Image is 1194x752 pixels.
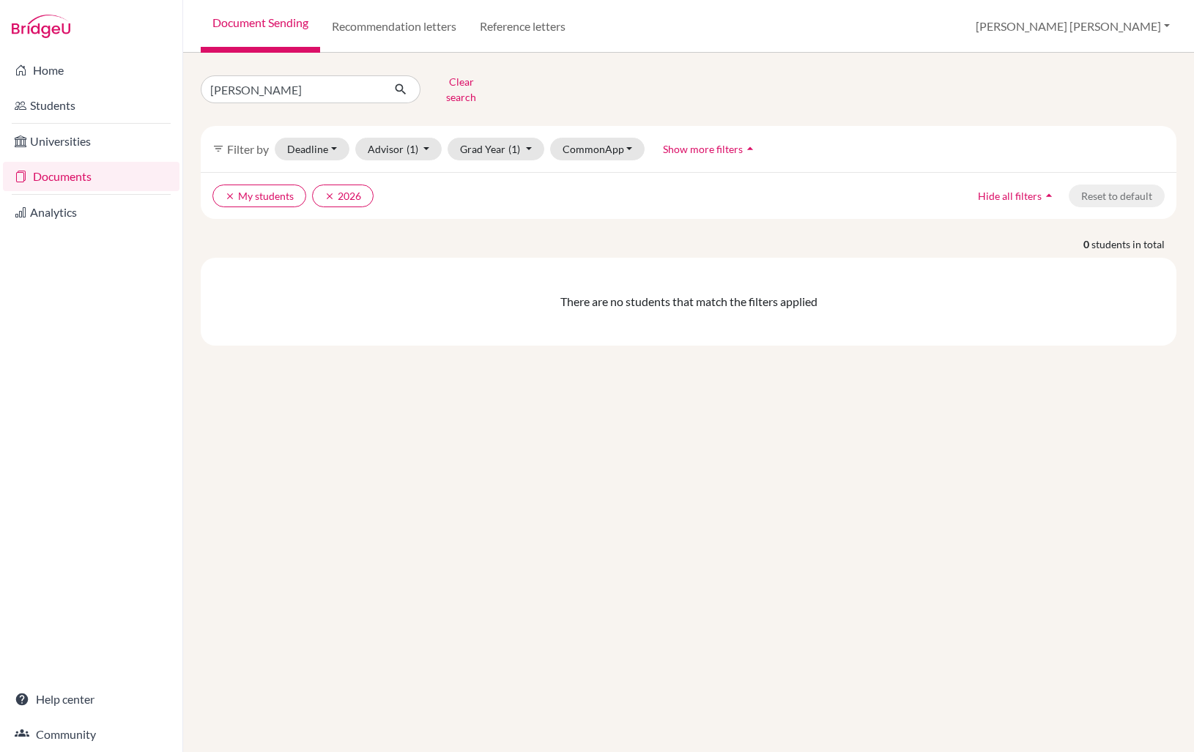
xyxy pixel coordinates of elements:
[965,185,1069,207] button: Hide all filtersarrow_drop_up
[407,143,418,155] span: (1)
[508,143,520,155] span: (1)
[12,15,70,38] img: Bridge-U
[1069,185,1165,207] button: Reset to default
[275,138,349,160] button: Deadline
[355,138,442,160] button: Advisor(1)
[3,198,179,227] a: Analytics
[420,70,502,108] button: Clear search
[448,138,544,160] button: Grad Year(1)
[969,12,1176,40] button: [PERSON_NAME] [PERSON_NAME]
[663,143,743,155] span: Show more filters
[1091,237,1176,252] span: students in total
[212,185,306,207] button: clearMy students
[212,143,224,155] i: filter_list
[225,191,235,201] i: clear
[978,190,1042,202] span: Hide all filters
[743,141,757,156] i: arrow_drop_up
[3,127,179,156] a: Universities
[227,142,269,156] span: Filter by
[3,685,179,714] a: Help center
[1083,237,1091,252] strong: 0
[550,138,645,160] button: CommonApp
[3,720,179,749] a: Community
[650,138,770,160] button: Show more filtersarrow_drop_up
[3,162,179,191] a: Documents
[325,191,335,201] i: clear
[1042,188,1056,203] i: arrow_drop_up
[207,293,1171,310] div: There are no students that match the filters applied
[312,185,374,207] button: clear2026
[201,75,382,103] input: Find student by name...
[3,56,179,85] a: Home
[3,91,179,120] a: Students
